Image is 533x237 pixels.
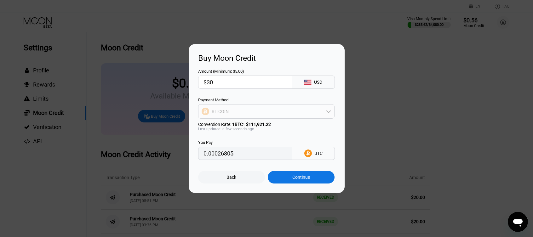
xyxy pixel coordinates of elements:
[226,175,236,180] div: Back
[508,212,528,232] iframe: Button to launch messaging window
[198,105,334,118] div: BITCOIN
[212,109,229,114] div: BITCOIN
[314,151,323,156] div: BTC
[292,175,310,180] div: Continue
[203,76,287,88] input: $0.00
[198,69,292,74] div: Amount (Minimum: $5.00)
[198,140,292,145] div: You Pay
[198,122,335,127] div: Conversion Rate:
[198,127,335,131] div: Last updated: a few seconds ago
[268,171,335,183] div: Continue
[314,80,322,85] div: USD
[198,54,335,63] div: Buy Moon Credit
[198,98,335,102] div: Payment Method
[198,171,265,183] div: Back
[232,122,271,127] span: 1 BTC ≈ $111,921.22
